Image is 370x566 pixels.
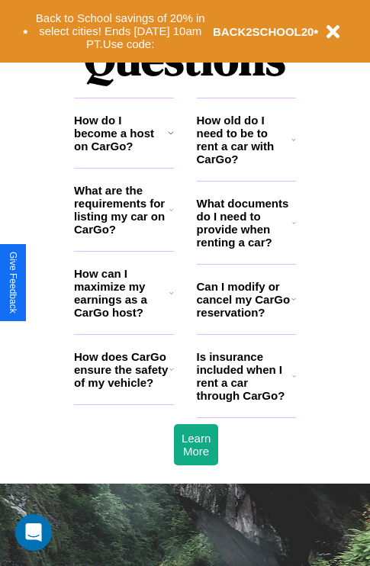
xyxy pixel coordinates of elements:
div: Give Feedback [8,252,18,314]
h3: Is insurance included when I rent a car through CarGo? [197,350,292,402]
button: Back to School savings of 20% in select cities! Ends [DATE] 10am PT.Use code: [28,8,213,55]
h3: How old do I need to be to rent a car with CarGo? [197,114,292,166]
h3: How can I maximize my earnings as a CarGo host? [74,267,169,319]
div: Open Intercom Messenger [15,514,52,551]
b: BACK2SCHOOL20 [213,25,314,38]
button: Learn More [174,424,218,465]
h3: What documents do I need to provide when renting a car? [197,197,293,249]
h3: Can I modify or cancel my CarGo reservation? [197,280,291,319]
h3: How does CarGo ensure the safety of my vehicle? [74,350,169,389]
h3: What are the requirements for listing my car on CarGo? [74,184,169,236]
h3: How do I become a host on CarGo? [74,114,168,153]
